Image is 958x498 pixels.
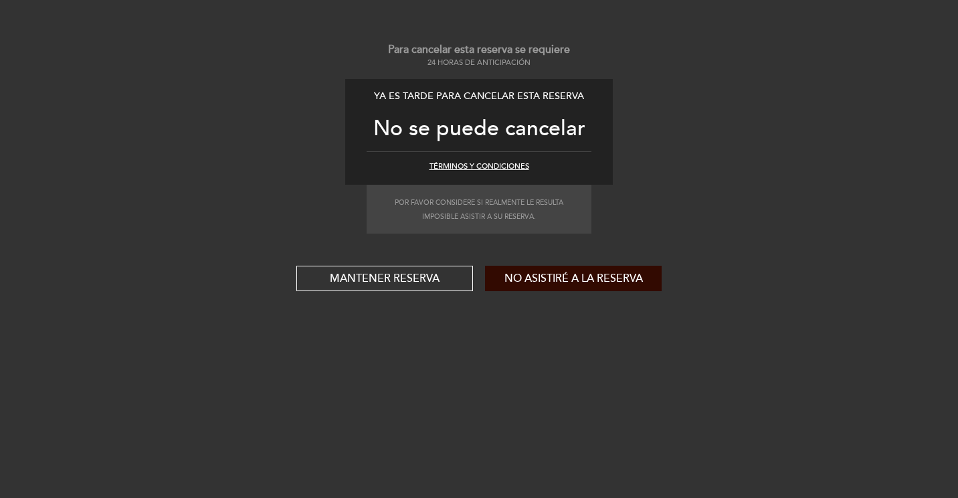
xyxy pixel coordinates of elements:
button: Mantener reserva [296,266,473,291]
button: No asistiré a la reserva [485,266,662,291]
span: de anticipación [465,58,531,67]
span: horas [438,58,463,67]
span: No se puede cancelar [373,115,585,142]
button: Términos y condiciones [429,161,529,172]
div: Ya es tarde para cancelar esta reserva [367,90,591,104]
small: Por favor considere si realmente le resulta imposible asistir a su reserva. [395,198,563,221]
